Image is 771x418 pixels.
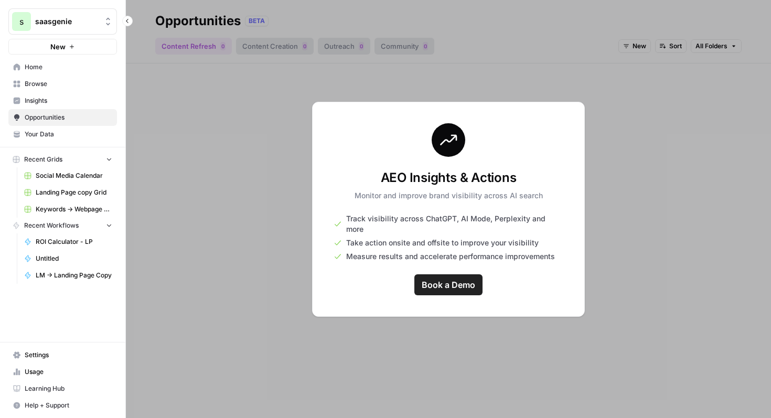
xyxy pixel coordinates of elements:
a: Social Media Calendar [19,167,117,184]
span: Untitled [36,254,112,263]
a: LM -> Landing Page Copy [19,267,117,284]
a: Opportunities [8,109,117,126]
span: Home [25,62,112,72]
span: Browse [25,79,112,89]
button: Recent Workflows [8,218,117,233]
span: Opportunities [25,113,112,122]
span: Book a Demo [422,278,475,291]
span: Help + Support [25,401,112,410]
span: New [50,41,66,52]
a: Browse [8,76,117,92]
a: Untitled [19,250,117,267]
a: Insights [8,92,117,109]
button: Workspace: saasgenie [8,8,117,35]
span: Learning Hub [25,384,112,393]
span: Landing Page copy Grid [36,188,112,197]
a: Usage [8,363,117,380]
span: Track visibility across ChatGPT, AI Mode, Perplexity and more [346,213,563,234]
a: Your Data [8,126,117,143]
button: New [8,39,117,55]
a: Landing Page copy Grid [19,184,117,201]
h3: AEO Insights & Actions [355,169,543,186]
span: saasgenie [35,16,99,27]
a: Home [8,59,117,76]
a: Settings [8,347,117,363]
span: Insights [25,96,112,105]
button: Help + Support [8,397,117,414]
a: Keywords -> Webpage Grid [19,201,117,218]
span: Social Media Calendar [36,171,112,180]
span: Settings [25,350,112,360]
span: Take action onsite and offsite to improve your visibility [346,238,539,248]
span: s [19,15,24,28]
a: ROI Calculator - LP [19,233,117,250]
span: Recent Grids [24,155,62,164]
button: Recent Grids [8,152,117,167]
a: Book a Demo [414,274,483,295]
span: Your Data [25,130,112,139]
span: Usage [25,367,112,377]
span: Recent Workflows [24,221,79,230]
span: ROI Calculator - LP [36,237,112,246]
span: Measure results and accelerate performance improvements [346,251,555,262]
span: Keywords -> Webpage Grid [36,205,112,214]
span: LM -> Landing Page Copy [36,271,112,280]
p: Monitor and improve brand visibility across AI search [355,190,543,201]
a: Learning Hub [8,380,117,397]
